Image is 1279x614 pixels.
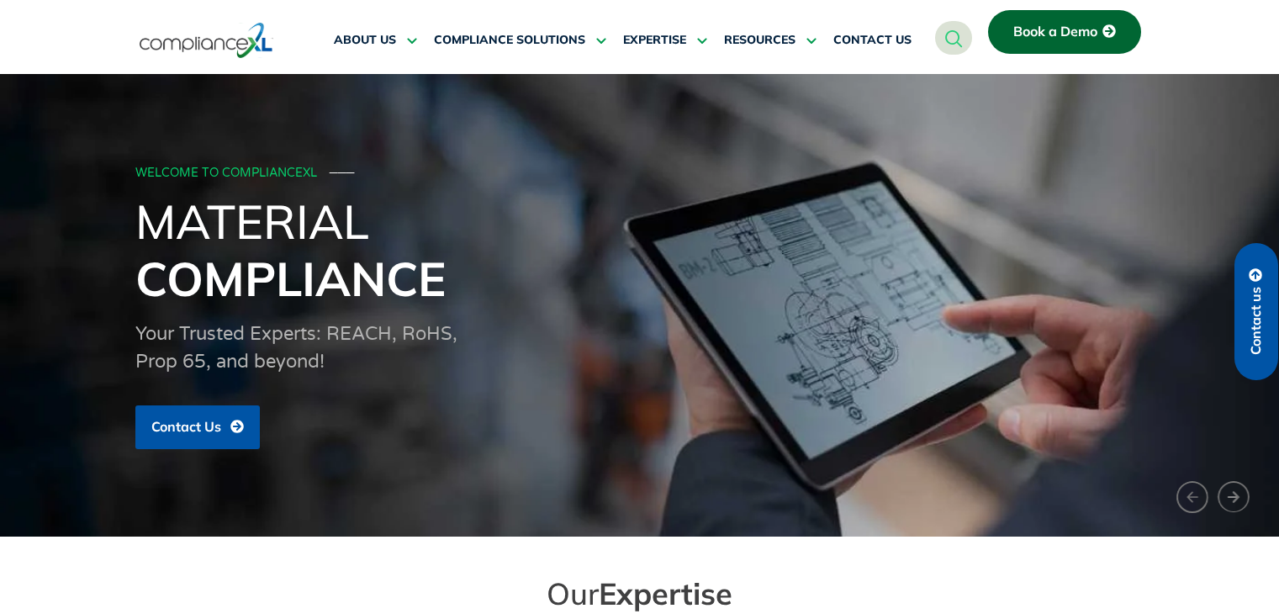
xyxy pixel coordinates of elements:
span: CONTACT US [833,33,912,48]
span: COMPLIANCE SOLUTIONS [434,33,585,48]
a: EXPERTISE [623,20,707,61]
span: EXPERTISE [623,33,686,48]
a: Contact Us [135,405,260,449]
span: Your Trusted Experts: REACH, RoHS, Prop 65, and beyond! [135,323,457,373]
span: Expertise [599,574,732,612]
a: ABOUT US [334,20,417,61]
span: Contact Us [151,420,221,435]
a: navsearch-button [935,21,972,55]
span: RESOURCES [724,33,795,48]
span: Contact us [1249,287,1264,355]
h1: Material [135,193,1144,307]
a: RESOURCES [724,20,817,61]
span: ABOUT US [334,33,396,48]
div: WELCOME TO COMPLIANCEXL [135,167,1139,181]
span: Compliance [135,249,446,308]
span: Book a Demo [1013,24,1097,40]
a: Contact us [1234,243,1278,380]
a: COMPLIANCE SOLUTIONS [434,20,606,61]
span: ─── [330,166,355,180]
h2: Our [169,574,1111,612]
a: Book a Demo [988,10,1141,54]
img: logo-one.svg [140,21,273,60]
a: CONTACT US [833,20,912,61]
